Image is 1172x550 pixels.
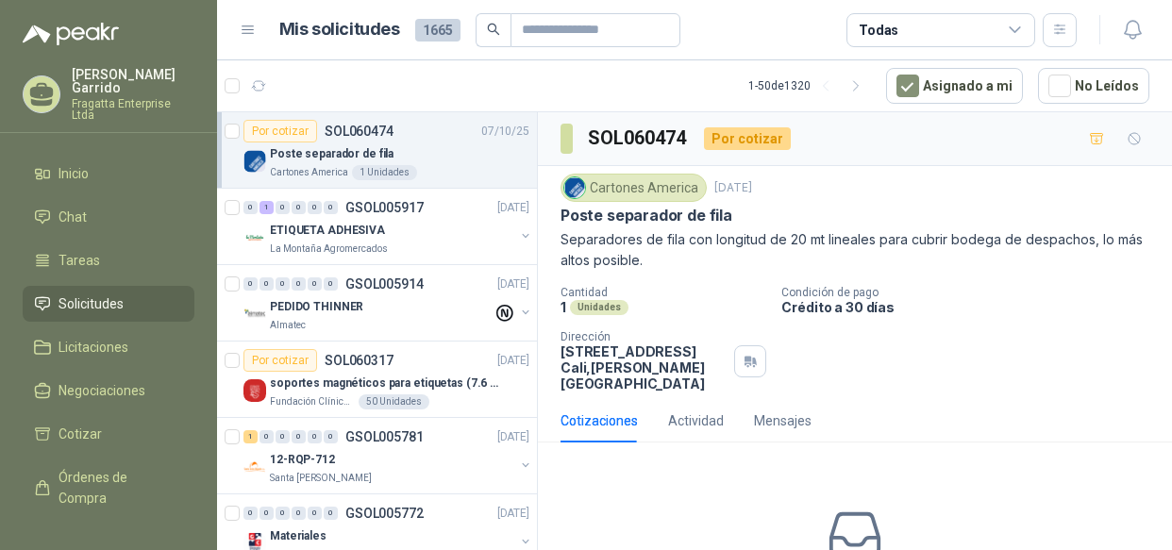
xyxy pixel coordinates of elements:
[570,300,628,315] div: Unidades
[59,380,145,401] span: Negociaciones
[324,201,338,214] div: 0
[292,201,306,214] div: 0
[564,177,585,198] img: Company Logo
[270,375,505,392] p: soportes magnéticos para etiquetas (7.6 cm x 12.6 cm)
[276,277,290,291] div: 0
[781,286,1164,299] p: Condición de pago
[23,156,194,192] a: Inicio
[243,277,258,291] div: 0
[497,428,529,446] p: [DATE]
[714,179,752,197] p: [DATE]
[270,527,326,545] p: Materiales
[59,250,100,271] span: Tareas
[561,229,1149,271] p: Separadores de fila con longitud de 20 mt lineales para cubrir bodega de despachos, lo más altos ...
[59,293,124,314] span: Solicitudes
[481,123,529,141] p: 07/10/25
[1038,68,1149,104] button: No Leídos
[279,16,400,43] h1: Mis solicitudes
[352,165,417,180] div: 1 Unidades
[561,410,638,431] div: Cotizaciones
[415,19,460,42] span: 1665
[243,303,266,325] img: Company Logo
[276,507,290,520] div: 0
[23,329,194,365] a: Licitaciones
[270,451,335,469] p: 12-RQP-712
[23,373,194,408] a: Negociaciones
[59,467,176,508] span: Órdenes de Compra
[497,505,529,523] p: [DATE]
[276,201,290,214] div: 0
[308,277,322,291] div: 0
[270,298,363,316] p: PEDIDO THINNER
[270,471,372,486] p: Santa [PERSON_NAME]
[325,354,393,367] p: SOL060317
[23,23,119,45] img: Logo peakr
[487,23,500,36] span: search
[324,430,338,443] div: 0
[243,456,266,478] img: Company Logo
[243,226,266,249] img: Company Logo
[243,201,258,214] div: 0
[561,286,766,299] p: Cantidad
[561,174,707,202] div: Cartones America
[59,337,128,358] span: Licitaciones
[270,145,393,163] p: Poste separador de fila
[276,430,290,443] div: 0
[324,277,338,291] div: 0
[243,425,533,486] a: 1 0 0 0 0 0 GSOL005781[DATE] Company Logo12-RQP-712Santa [PERSON_NAME]
[243,150,266,173] img: Company Logo
[292,430,306,443] div: 0
[243,273,533,333] a: 0 0 0 0 0 0 GSOL005914[DATE] Company LogoPEDIDO THINNERAlmatec
[325,125,393,138] p: SOL060474
[886,68,1023,104] button: Asignado a mi
[859,20,898,41] div: Todas
[704,127,791,150] div: Por cotizar
[308,430,322,443] div: 0
[243,120,317,142] div: Por cotizar
[23,416,194,452] a: Cotizar
[243,507,258,520] div: 0
[345,201,424,214] p: GSOL005917
[561,330,727,343] p: Dirección
[243,196,533,257] a: 0 1 0 0 0 0 GSOL005917[DATE] Company LogoETIQUETA ADHESIVALa Montaña Agromercados
[23,199,194,235] a: Chat
[359,394,429,409] div: 50 Unidades
[260,507,274,520] div: 0
[23,459,194,516] a: Órdenes de Compra
[270,318,306,333] p: Almatec
[23,242,194,278] a: Tareas
[345,430,424,443] p: GSOL005781
[59,424,102,444] span: Cotizar
[217,342,537,418] a: Por cotizarSOL060317[DATE] Company Logosoportes magnéticos para etiquetas (7.6 cm x 12.6 cm)Funda...
[243,430,258,443] div: 1
[308,201,322,214] div: 0
[72,68,194,94] p: [PERSON_NAME] Garrido
[72,98,194,121] p: Fragatta Enterprise Ltda
[561,343,727,392] p: [STREET_ADDRESS] Cali , [PERSON_NAME][GEOGRAPHIC_DATA]
[754,410,812,431] div: Mensajes
[260,277,274,291] div: 0
[23,286,194,322] a: Solicitudes
[668,410,724,431] div: Actividad
[748,71,871,101] div: 1 - 50 de 1320
[588,124,689,153] h3: SOL060474
[324,507,338,520] div: 0
[260,201,274,214] div: 1
[270,222,385,240] p: ETIQUETA ADHESIVA
[345,277,424,291] p: GSOL005914
[561,299,566,315] p: 1
[59,163,89,184] span: Inicio
[497,199,529,217] p: [DATE]
[781,299,1164,315] p: Crédito a 30 días
[270,165,348,180] p: Cartones America
[497,275,529,293] p: [DATE]
[270,242,388,257] p: La Montaña Agromercados
[260,430,274,443] div: 0
[217,112,537,189] a: Por cotizarSOL06047407/10/25 Company LogoPoste separador de filaCartones America1 Unidades
[59,207,87,227] span: Chat
[243,379,266,402] img: Company Logo
[561,206,732,225] p: Poste separador de fila
[345,507,424,520] p: GSOL005772
[292,507,306,520] div: 0
[497,352,529,370] p: [DATE]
